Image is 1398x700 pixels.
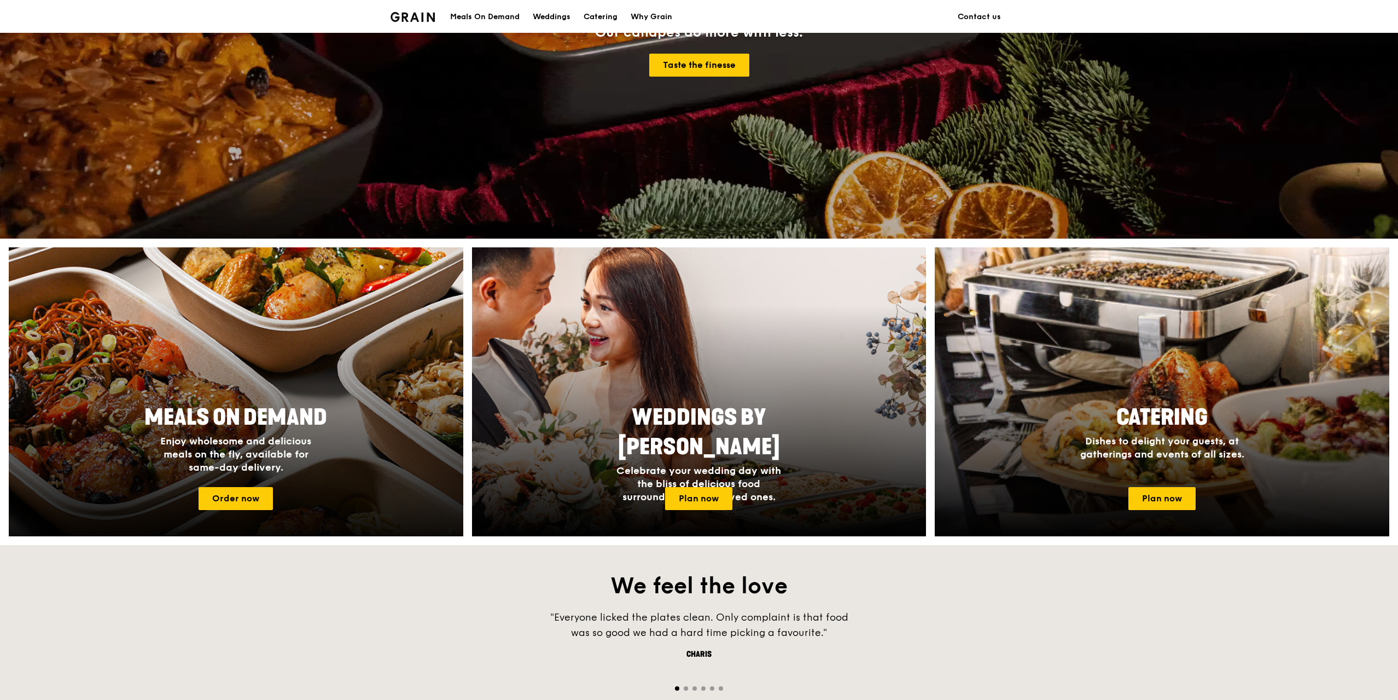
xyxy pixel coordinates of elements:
span: Go to slide 6 [719,686,723,691]
a: Why Grain [624,1,679,33]
div: Charis [535,649,863,660]
span: Weddings by [PERSON_NAME] [618,404,780,460]
span: Enjoy wholesome and delicious meals on the fly, available for same-day delivery. [160,435,311,473]
a: Contact us [951,1,1007,33]
div: Why Grain [631,1,672,33]
div: Catering [584,1,618,33]
a: Order now [199,487,273,510]
img: weddings-card.4f3003b8.jpg [472,247,927,536]
div: "Everyone licked the plates clean. Only complaint is that food was so good we had a hard time pic... [535,610,863,640]
img: Grain [391,12,435,22]
span: Meals On Demand [144,404,327,431]
span: Catering [1116,404,1208,431]
span: Go to slide 4 [701,686,706,691]
span: Go to slide 1 [675,686,679,691]
span: Dishes to delight your guests, at gatherings and events of all sizes. [1080,435,1244,460]
span: Celebrate your wedding day with the bliss of delicious food surrounded by your loved ones. [616,465,781,503]
a: Plan now [665,487,732,510]
div: Meals On Demand [450,1,520,33]
a: Weddings by [PERSON_NAME]Celebrate your wedding day with the bliss of delicious food surrounded b... [472,247,927,536]
a: Taste the finesse [649,54,749,77]
span: Go to slide 3 [692,686,697,691]
img: catering-card.e1cfaf3e.jpg [935,247,1389,536]
a: Meals On DemandEnjoy wholesome and delicious meals on the fly, available for same-day delivery.Or... [9,247,463,536]
div: Weddings [533,1,570,33]
a: Catering [577,1,624,33]
span: Go to slide 2 [684,686,688,691]
a: CateringDishes to delight your guests, at gatherings and events of all sizes.Plan now [935,247,1389,536]
a: Weddings [526,1,577,33]
a: Plan now [1128,487,1196,510]
span: Go to slide 5 [710,686,714,691]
